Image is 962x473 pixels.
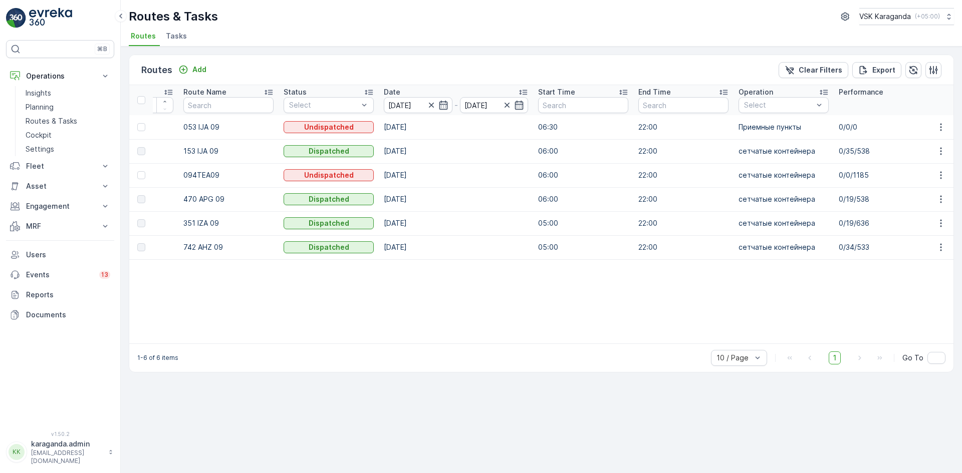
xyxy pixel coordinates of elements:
[6,431,114,437] span: v 1.50.2
[538,146,628,156] p: 06:00
[22,142,114,156] a: Settings
[26,144,54,154] p: Settings
[799,65,842,75] p: Clear Filters
[26,88,51,98] p: Insights
[915,13,940,21] p: ( +05:00 )
[538,170,628,180] p: 06:00
[284,241,374,253] button: Dispatched
[22,86,114,100] a: Insights
[460,97,529,113] input: dd/mm/yyyy
[739,146,829,156] p: сетчатыe контейнера
[304,170,354,180] p: Undispatched
[859,12,911,22] p: VSK Karaganda
[131,31,156,41] span: Routes
[137,354,178,362] p: 1-6 of 6 items
[454,99,458,111] p: -
[22,100,114,114] a: Planning
[839,122,929,132] p: 0/0/0
[6,439,114,465] button: KKkaraganda.admin[EMAIL_ADDRESS][DOMAIN_NAME]
[538,194,628,204] p: 06:00
[859,8,954,25] button: VSK Karaganda(+05:00)
[379,235,533,259] td: [DATE]
[183,87,226,97] p: Route Name
[379,139,533,163] td: [DATE]
[638,242,729,252] p: 22:00
[284,193,374,205] button: Dispatched
[638,146,729,156] p: 22:00
[137,219,145,227] div: Toggle Row Selected
[284,169,374,181] button: Undispatched
[284,145,374,157] button: Dispatched
[6,265,114,285] a: Events13
[284,217,374,229] button: Dispatched
[839,218,929,228] p: 0/19/636
[538,242,628,252] p: 05:00
[289,100,358,110] p: Select
[6,305,114,325] a: Documents
[744,100,813,110] p: Select
[739,242,829,252] p: сетчатыe контейнера
[779,62,848,78] button: Clear Filters
[839,170,929,180] p: 0/0/1185
[379,115,533,139] td: [DATE]
[129,9,218,25] p: Routes & Tasks
[26,290,110,300] p: Reports
[638,122,729,132] p: 22:00
[26,102,54,112] p: Planning
[384,87,400,97] p: Date
[31,439,103,449] p: karaganda.admin
[638,97,729,113] input: Search
[6,285,114,305] a: Reports
[829,351,841,364] span: 1
[638,87,671,97] p: End Time
[137,171,145,179] div: Toggle Row Selected
[852,62,901,78] button: Export
[26,310,110,320] p: Documents
[309,194,349,204] p: Dispatched
[284,121,374,133] button: Undispatched
[29,8,72,28] img: logo_light-DOdMpM7g.png
[839,242,929,252] p: 0/34/533
[538,97,628,113] input: Search
[739,218,829,228] p: сетчатыe контейнера
[137,123,145,131] div: Toggle Row Selected
[379,163,533,187] td: [DATE]
[839,146,929,156] p: 0/35/538
[309,146,349,156] p: Dispatched
[6,216,114,236] button: MRF
[872,65,895,75] p: Export
[97,45,107,53] p: ⌘B
[304,122,354,132] p: Undispatched
[638,218,729,228] p: 22:00
[739,194,829,204] p: сетчатыe контейнера
[384,97,452,113] input: dd/mm/yyyy
[902,353,923,363] span: Go To
[739,87,773,97] p: Operation
[9,444,25,460] div: KK
[26,250,110,260] p: Users
[183,170,274,180] p: 094TEA09
[638,194,729,204] p: 22:00
[739,122,829,132] p: Приемные пункты
[538,218,628,228] p: 05:00
[839,87,883,97] p: Performance
[26,270,93,280] p: Events
[183,122,274,132] p: 053 IJA 09
[638,170,729,180] p: 22:00
[141,63,172,77] p: Routes
[26,201,94,211] p: Engagement
[137,243,145,251] div: Toggle Row Selected
[183,194,274,204] p: 470 APG 09
[101,271,108,279] p: 13
[26,116,77,126] p: Routes & Tasks
[22,128,114,142] a: Cockpit
[174,64,210,76] button: Add
[839,194,929,204] p: 0/19/538
[137,147,145,155] div: Toggle Row Selected
[379,211,533,235] td: [DATE]
[183,218,274,228] p: 351 IZA 09
[26,71,94,81] p: Operations
[6,245,114,265] a: Users
[31,449,103,465] p: [EMAIL_ADDRESS][DOMAIN_NAME]
[183,242,274,252] p: 742 AHZ 09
